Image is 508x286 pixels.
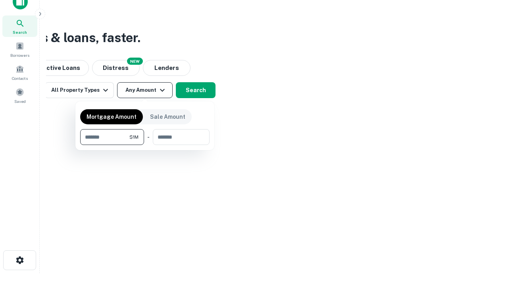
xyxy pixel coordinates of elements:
iframe: Chat Widget [468,222,508,261]
span: $1M [129,133,139,141]
div: - [147,129,150,145]
p: Mortgage Amount [87,112,137,121]
p: Sale Amount [150,112,185,121]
